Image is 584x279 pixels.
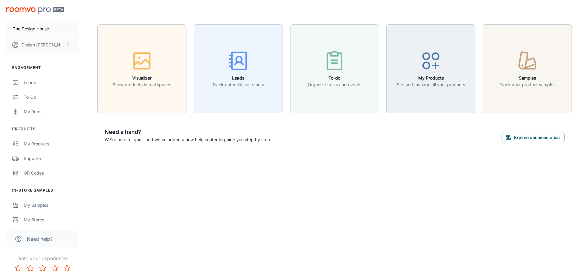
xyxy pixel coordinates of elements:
button: VisualizerShow products in real spaces [97,24,186,113]
a: SamplesTrack your product samples [483,65,572,71]
div: My Reps [24,108,79,115]
div: Suppliers [24,155,79,162]
p: Chelan [PERSON_NAME] [21,42,64,48]
p: Show products in real spaces [113,81,171,88]
p: Track your product samples [499,81,555,88]
button: LeadsTrack potential customers [194,24,283,113]
button: Chelan [PERSON_NAME] [6,37,79,53]
p: See and manage all your products [397,81,465,88]
p: Organize tasks and events [308,81,361,88]
h6: Leads [212,75,264,81]
h6: Samples [499,75,555,81]
button: SamplesTrack your product samples [483,24,572,113]
div: QR Codes [24,170,79,176]
p: Track potential customers [212,81,264,88]
a: Explore documentation [502,134,565,140]
a: My ProductsSee and manage all your products [386,65,475,71]
button: To-doOrganize tasks and events [290,24,379,113]
img: Roomvo PRO Beta [6,7,64,14]
a: LeadsTrack potential customers [194,65,283,71]
button: My ProductsSee and manage all your products [386,24,475,113]
div: My Products [24,141,79,147]
p: The Design House [13,26,49,32]
h6: My Products [397,75,465,81]
div: Leads [24,79,79,86]
button: The Design House [6,21,79,37]
h6: Visualizer [113,75,171,81]
p: We're here for you—and we've added a new help center to guide you step by step. [105,136,271,143]
button: Explore documentation [502,132,565,143]
h6: Need a hand? [105,128,271,136]
div: To-do [24,94,79,100]
a: To-doOrganize tasks and events [290,65,379,71]
h6: To-do [308,75,361,81]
